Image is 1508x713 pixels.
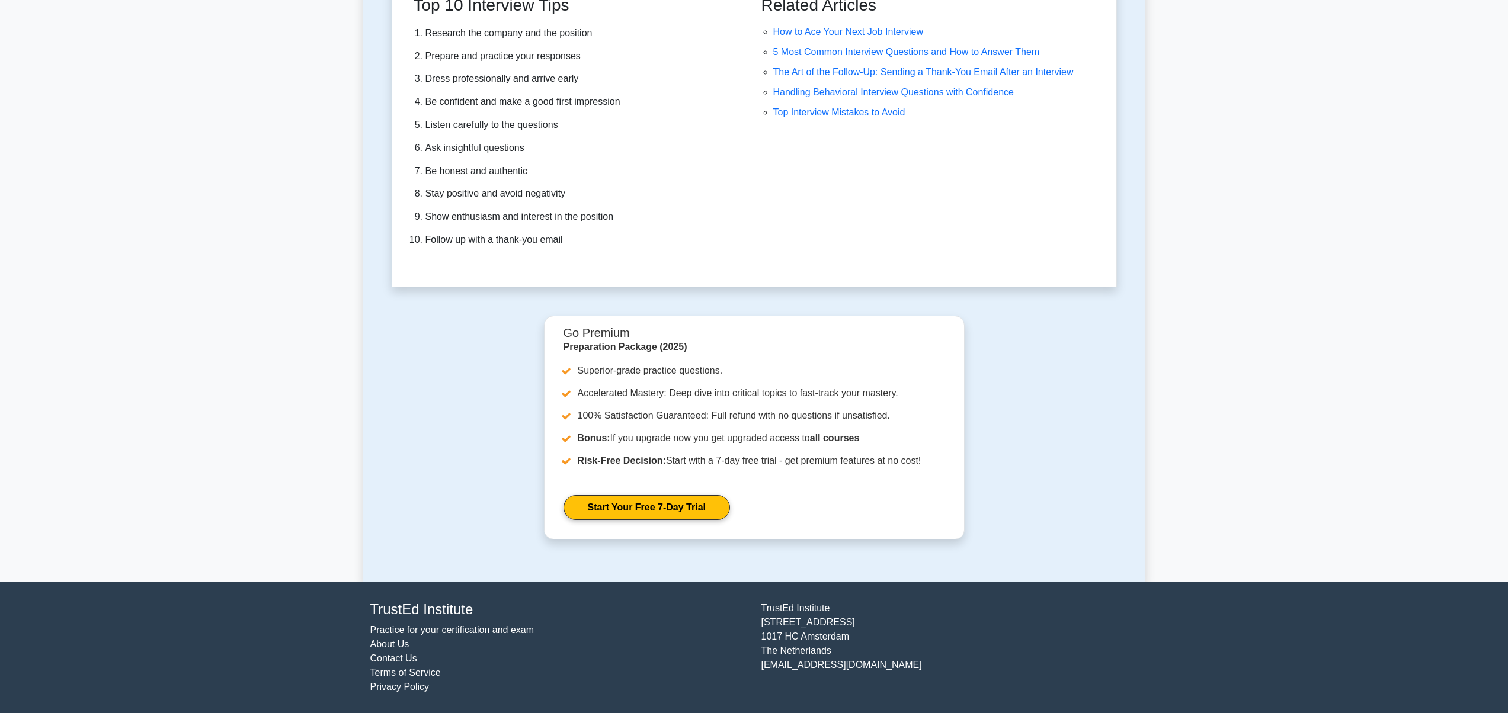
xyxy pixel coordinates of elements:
[773,47,1040,57] a: 5 Most Common Interview Questions and How to Answer Them
[370,653,417,663] a: Contact Us
[754,601,1145,694] div: TrustEd Institute [STREET_ADDRESS] 1017 HC Amsterdam The Netherlands [EMAIL_ADDRESS][DOMAIN_NAME]
[370,667,441,677] a: Terms of Service
[370,682,430,692] a: Privacy Policy
[425,94,740,111] li: Be confident and make a good first impression
[425,208,740,226] li: Show enthusiasm and interest in the position
[370,625,534,635] a: Practice for your certification and exam
[425,140,740,157] li: Ask insightful questions
[773,27,923,37] a: How to Ace Your Next Job Interview
[370,639,409,649] a: About Us
[425,185,740,203] li: Stay positive and avoid negativity
[425,48,740,65] li: Prepare and practice your responses
[773,87,1014,97] a: Handling Behavioral Interview Questions with Confidence
[425,163,740,180] li: Be honest and authentic
[425,117,740,134] li: Listen carefully to the questions
[425,232,740,249] li: Follow up with a thank-you email
[564,495,730,520] a: Start Your Free 7-Day Trial
[370,601,747,618] h4: TrustEd Institute
[425,70,740,88] li: Dress professionally and arrive early
[773,107,905,117] a: Top Interview Mistakes to Avoid
[773,67,1074,77] a: The Art of the Follow-Up: Sending a Thank-You Email After an Interview
[425,25,740,42] li: Research the company and the position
